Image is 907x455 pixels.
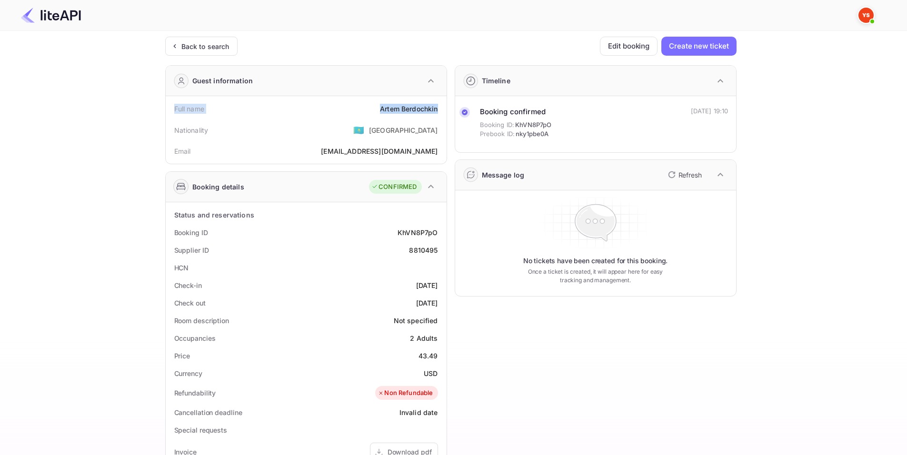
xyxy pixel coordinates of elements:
[399,407,438,417] div: Invalid date
[515,120,551,130] span: KhVN8P7pO
[21,8,81,23] img: LiteAPI Logo
[419,351,438,361] div: 43.49
[192,76,253,86] div: Guest information
[174,263,189,273] div: HCN
[424,368,438,378] div: USD
[480,129,515,139] span: Prebook ID:
[678,170,702,180] p: Refresh
[174,298,206,308] div: Check out
[691,107,728,116] div: [DATE] 19:10
[380,104,438,114] div: Artem Berdochkin
[174,125,209,135] div: Nationality
[416,280,438,290] div: [DATE]
[174,351,190,361] div: Price
[321,146,438,156] div: [EMAIL_ADDRESS][DOMAIN_NAME]
[600,37,658,56] button: Edit booking
[174,407,242,417] div: Cancellation deadline
[394,316,438,326] div: Not specified
[174,210,254,220] div: Status and reservations
[378,388,433,398] div: Non Refundable
[416,298,438,308] div: [DATE]
[174,227,208,237] div: Booking ID
[480,120,515,130] span: Booking ID:
[482,170,525,180] div: Message log
[174,368,202,378] div: Currency
[520,267,671,285] p: Once a ticket is created, it will appear here for easy tracking and management.
[181,41,229,51] div: Back to search
[661,37,736,56] button: Create new ticket
[353,121,364,138] span: United States
[174,104,204,114] div: Full name
[662,167,706,182] button: Refresh
[371,182,417,192] div: CONFIRMED
[174,333,216,343] div: Occupancies
[174,316,229,326] div: Room description
[174,245,209,255] div: Supplier ID
[174,146,191,156] div: Email
[480,107,552,118] div: Booking confirmed
[482,76,510,86] div: Timeline
[410,333,438,343] div: 2 Adults
[858,8,874,23] img: Yandex Support
[192,182,244,192] div: Booking details
[398,227,438,237] div: KhVN8P7pO
[409,245,438,255] div: 8810495
[523,256,668,266] p: No tickets have been created for this booking.
[516,129,548,139] span: nky1pbe0A
[174,425,227,435] div: Special requests
[369,125,438,135] div: [GEOGRAPHIC_DATA]
[174,280,202,290] div: Check-in
[174,388,216,398] div: Refundability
